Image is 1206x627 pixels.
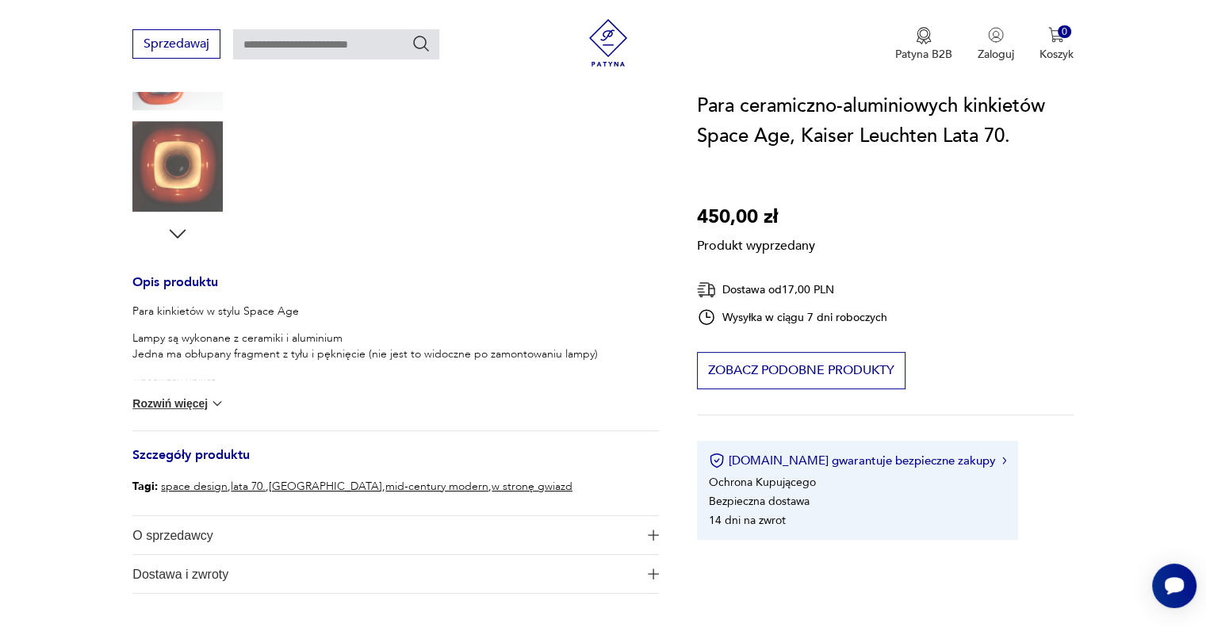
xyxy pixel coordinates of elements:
[1152,564,1196,608] iframe: Smartsupp widget button
[1039,27,1074,62] button: 0Koszyk
[978,27,1014,62] button: Zaloguj
[916,27,932,44] img: Ikona medalu
[132,450,659,476] h3: Szczegóły produktu
[209,396,225,411] img: chevron down
[132,555,659,593] button: Ikona plusaDostawa i zwroty
[895,27,952,62] a: Ikona medaluPatyna B2B
[132,396,224,411] button: Rozwiń więcej
[648,568,659,579] img: Ikona plusa
[697,91,1074,151] h1: Para ceramiczno-aluminiowych kinkietów Space Age, Kaiser Leuchten Lata 70.
[978,47,1014,62] p: Zaloguj
[697,352,905,389] button: Zobacz podobne produkty
[132,40,220,51] a: Sprzedawaj
[132,479,158,494] b: Tagi:
[697,280,887,300] div: Dostawa od 17,00 PLN
[132,277,659,304] h3: Opis produktu
[988,27,1004,43] img: Ikonka użytkownika
[697,280,716,300] img: Ikona dostawy
[895,47,952,62] p: Patyna B2B
[697,308,887,327] div: Wysyłka w ciągu 7 dni roboczych
[584,19,632,67] img: Patyna - sklep z meblami i dekoracjami vintage
[709,475,816,490] li: Ochrona Kupującego
[132,304,598,319] p: Para kinkietów w stylu Space Age
[895,27,952,62] button: Patyna B2B
[132,555,637,593] span: Dostawa i zwroty
[231,479,266,494] a: lata 70.
[161,479,228,494] a: space design
[648,530,659,541] img: Ikona plusa
[1048,27,1064,43] img: Ikona koszyka
[132,516,659,554] button: Ikona plusaO sprzedawcy
[269,479,382,494] a: [GEOGRAPHIC_DATA]
[1058,25,1071,39] div: 0
[132,29,220,59] button: Sprzedawaj
[132,331,598,362] p: Lampy są wykonane z ceramiki i aluminium Jedna ma obłupany fragment z tyłu i pęknięcie (nie jest ...
[709,494,810,509] li: Bezpieczna dostawa
[1002,457,1007,465] img: Ikona strzałki w prawo
[709,453,725,468] img: Ikona certyfikatu
[709,453,1006,468] button: [DOMAIN_NAME] gwarantuje bezpieczne zakupy
[709,513,786,528] li: 14 dni na zwrot
[697,202,815,232] p: 450,00 zł
[1039,47,1074,62] p: Koszyk
[412,34,431,53] button: Szukaj
[132,516,637,554] span: O sprzedawcy
[385,479,488,494] a: mid-century modern
[132,476,572,496] p: , , , ,
[492,479,572,494] a: w stronę gwiazd
[132,373,598,389] p: Absolutny unikat
[697,232,815,254] p: Produkt wyprzedany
